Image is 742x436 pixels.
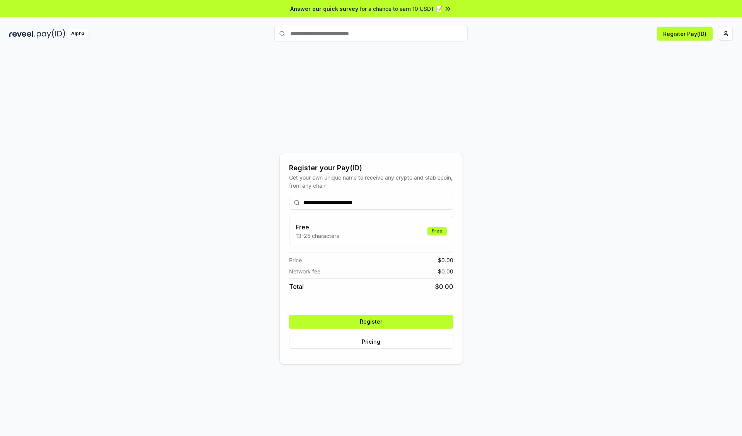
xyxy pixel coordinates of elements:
[289,282,304,291] span: Total
[360,5,442,13] span: for a chance to earn 10 USDT 📝
[657,27,713,41] button: Register Pay(ID)
[289,173,453,190] div: Get your own unique name to receive any crypto and stablecoin, from any chain
[438,256,453,264] span: $ 0.00
[9,29,35,39] img: reveel_dark
[37,29,65,39] img: pay_id
[296,222,339,232] h3: Free
[427,227,447,235] div: Free
[289,163,453,173] div: Register your Pay(ID)
[435,282,453,291] span: $ 0.00
[67,29,88,39] div: Alpha
[289,315,453,329] button: Register
[438,267,453,275] span: $ 0.00
[289,335,453,349] button: Pricing
[296,232,339,240] p: 13-25 characters
[290,5,358,13] span: Answer our quick survey
[289,256,302,264] span: Price
[289,267,320,275] span: Network fee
